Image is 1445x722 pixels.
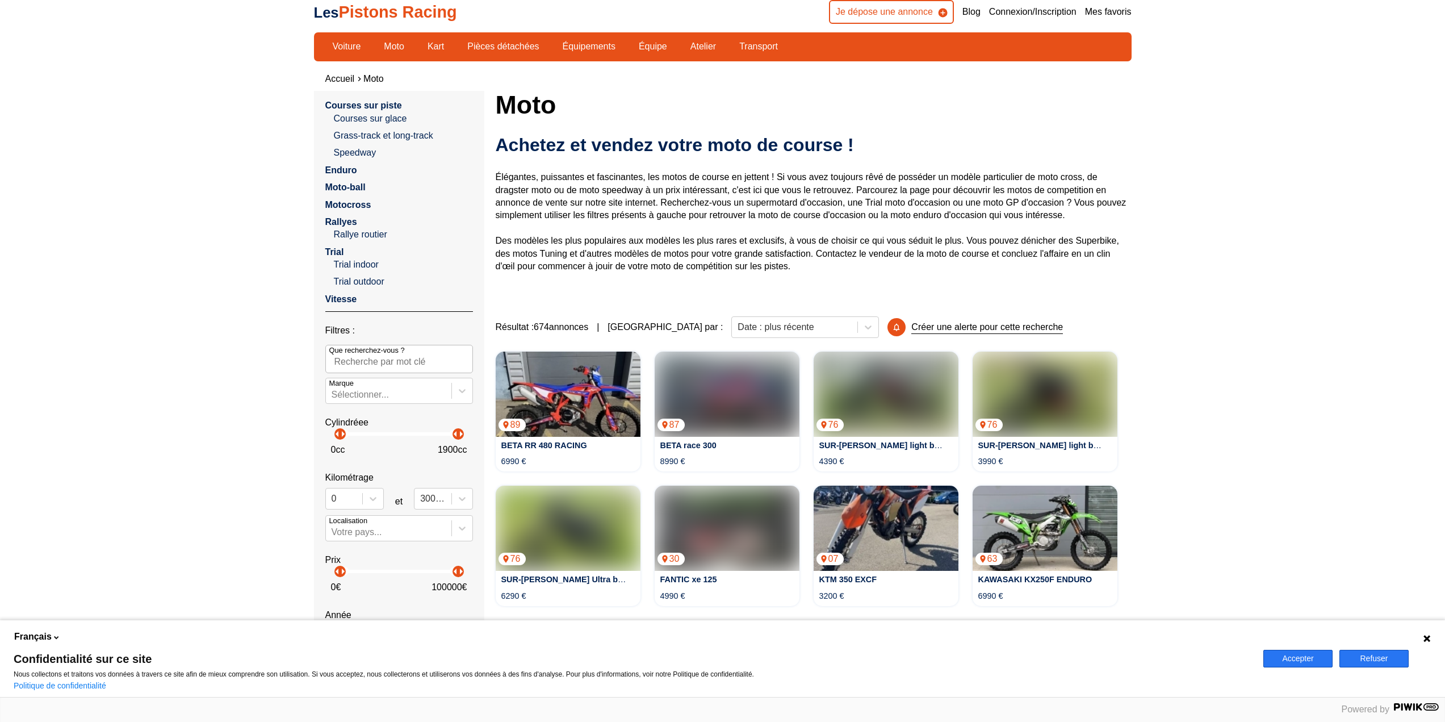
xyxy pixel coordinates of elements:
[657,419,685,431] p: 87
[334,112,473,125] a: Courses sur glace
[496,486,640,571] a: SUR-RON Ultra bee Homologué76
[449,427,462,441] p: arrow_left
[816,419,844,431] p: 76
[660,575,717,584] a: FANTIC xe 125
[330,620,344,633] p: arrow_left
[975,419,1003,431] p: 76
[975,553,1003,565] p: 63
[325,165,357,175] a: Enduro
[496,352,640,437] img: BETA RR 480 RACING
[325,324,473,337] p: Filtres :
[334,228,473,241] a: Rallye routier
[330,565,344,578] p: arrow_left
[329,345,405,356] p: Que recherchez-vous ?
[454,565,468,578] p: arrow_right
[819,456,844,467] p: 4390 €
[334,258,473,271] a: Trial indoor
[325,217,357,227] a: Rallyes
[363,74,384,84] a: Moto
[325,554,473,566] p: Prix
[1085,6,1132,18] a: Mes favoris
[501,590,526,602] p: 6290 €
[325,182,366,192] a: Moto-ball
[814,486,958,571] img: KTM 350 EXCF
[454,427,468,441] p: arrow_right
[657,553,685,565] p: 30
[655,352,799,437] a: BETA race 30087
[460,37,546,56] a: Pièces détachées
[814,486,958,571] a: KTM 350 EXCF07
[334,147,473,159] a: Speedway
[555,37,623,56] a: Équipements
[978,575,1092,584] a: KAWASAKI KX250F ENDURO
[432,581,467,594] p: 100000 €
[438,444,467,456] p: 1900 cc
[732,37,785,56] a: Transport
[978,456,1003,467] p: 3990 €
[1342,704,1390,714] span: Powered by
[819,441,990,450] a: SUR-[PERSON_NAME] light bee homologué
[631,37,675,56] a: Équipe
[499,553,526,565] p: 76
[14,670,1250,678] p: Nous collectons et traitons vos données à travers ce site afin de mieux comprendre son utilisatio...
[814,352,958,437] img: SUR-RON light bee homologué
[449,565,462,578] p: arrow_left
[420,37,451,56] a: Kart
[325,471,473,484] p: Kilométrage
[1263,650,1333,667] button: Accepter
[608,321,723,333] p: [GEOGRAPHIC_DATA] par :
[496,352,640,437] a: BETA RR 480 RACING89
[14,631,52,643] span: Français
[819,575,877,584] a: KTM 350 EXCF
[816,553,844,565] p: 07
[14,681,106,690] a: Politique de confidentialité
[655,486,799,571] a: FANTIC xe 12530
[314,5,339,20] span: Les
[978,590,1003,602] p: 6990 €
[962,6,981,18] a: Blog
[325,416,473,429] p: Cylindréee
[325,101,402,110] a: Courses sur piste
[336,620,350,633] p: arrow_right
[332,494,334,504] input: 0
[660,441,717,450] a: BETA race 300
[814,352,958,437] a: SUR-RON light bee homologué76
[325,345,473,373] input: Que recherchez-vous ?
[325,74,355,84] span: Accueil
[496,91,1132,118] h1: Moto
[420,494,422,504] input: 300000
[330,427,344,441] p: arrow_left
[334,276,473,288] a: Trial outdoor
[329,516,368,526] p: Localisation
[496,171,1132,273] p: Élégantes, puissantes et fascinantes, les motos de course en jettent ! Si vous avez toujours rêvé...
[331,444,345,456] p: 0 cc
[973,486,1117,571] a: KAWASAKI KX250F ENDURO63
[395,495,403,508] p: et
[332,527,334,537] input: Votre pays...
[660,456,685,467] p: 8990 €
[454,620,468,633] p: arrow_right
[336,565,350,578] p: arrow_right
[336,427,350,441] p: arrow_right
[501,456,526,467] p: 6990 €
[14,653,1250,665] span: Confidentialité sur ce site
[655,486,799,571] img: FANTIC xe 125
[331,581,341,594] p: 0 €
[973,352,1117,437] img: SUR-RON light bee homologué
[655,352,799,437] img: BETA race 300
[376,37,412,56] a: Moto
[496,133,1132,156] h2: Achetez et vendez votre moto de course !
[325,609,473,621] p: Année
[973,486,1117,571] img: KAWASAKI KX250F ENDURO
[819,590,844,602] p: 3200 €
[501,575,675,584] a: SUR-[PERSON_NAME] Ultra bee Homologué
[334,130,473,142] a: Grass-track et long-track
[325,200,371,210] a: Motocross
[325,294,357,304] a: Vitesse
[449,620,462,633] p: arrow_left
[501,441,587,450] a: BETA RR 480 RACING
[332,390,334,400] input: MarqueSélectionner...
[499,419,526,431] p: 89
[496,486,640,571] img: SUR-RON Ultra bee Homologué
